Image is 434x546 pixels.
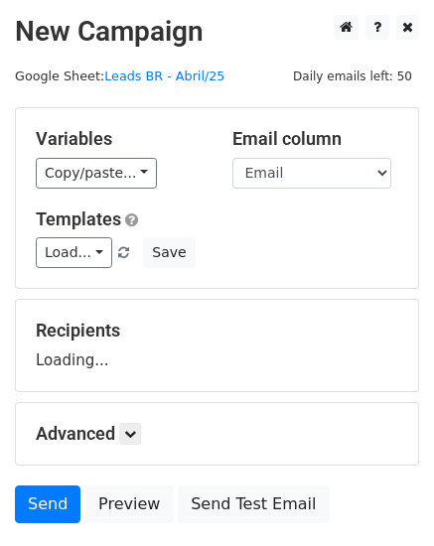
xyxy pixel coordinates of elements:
a: Send [15,485,80,523]
h5: Recipients [36,320,398,341]
a: Preview [85,485,173,523]
h5: Advanced [36,423,398,445]
a: Leads BR - Abril/25 [104,68,224,83]
small: Google Sheet: [15,68,224,83]
button: Save [143,237,195,268]
h5: Variables [36,128,203,150]
div: Loading... [36,320,398,371]
a: Daily emails left: 50 [286,68,419,83]
a: Templates [36,208,121,229]
h2: New Campaign [15,15,419,49]
a: Load... [36,237,112,268]
h5: Email column [232,128,399,150]
span: Daily emails left: 50 [286,66,419,87]
a: Copy/paste... [36,158,157,189]
a: Send Test Email [178,485,329,523]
